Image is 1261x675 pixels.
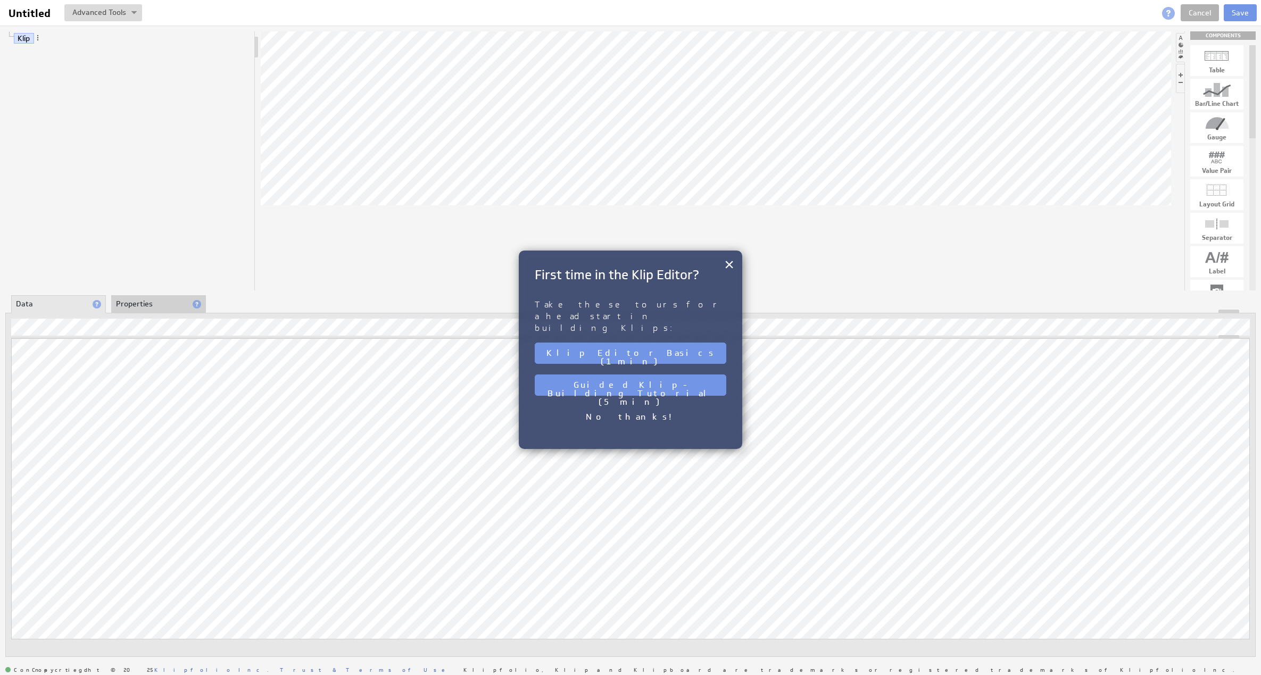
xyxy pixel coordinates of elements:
[1176,33,1185,62] li: Hide or show the component palette
[535,406,726,428] button: No thanks!
[535,266,726,283] h2: First time in the Klip Editor?
[463,667,1234,672] span: Klipfolio, Klip and Klipboard are trademarks or registered trademarks of Klipfolio Inc.
[535,374,726,396] button: Guided Klip-Building Tutorial (5 min)
[1190,101,1243,107] div: Bar/Line Chart
[1224,4,1257,21] button: Save
[1190,67,1243,73] div: Table
[5,667,94,673] span: Connected: ID: dpnc-26 Online: true
[34,34,42,41] span: More actions
[535,343,726,364] button: Klip Editor Basics (1 min)
[1176,64,1184,93] li: Hide or show the component controls palette
[280,666,452,673] a: Trust & Terms of Use
[1190,134,1243,140] div: Gauge
[1190,31,1256,40] div: Drag & drop components onto the workspace
[724,254,734,275] button: Close
[1190,235,1243,241] div: Separator
[1181,4,1219,21] a: Cancel
[32,667,269,672] span: Copyright © 2025
[11,295,106,313] li: Data
[154,666,269,673] a: Klipfolio Inc.
[131,11,137,15] img: button-savedrop.png
[4,4,58,22] input: Untitled
[535,299,726,335] p: Take these tours for a head start in building Klips:
[1190,268,1243,274] div: Label
[1190,168,1243,174] div: Value Pair
[14,33,34,44] a: Klip
[1190,201,1243,207] div: Layout Grid
[111,295,206,313] li: Properties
